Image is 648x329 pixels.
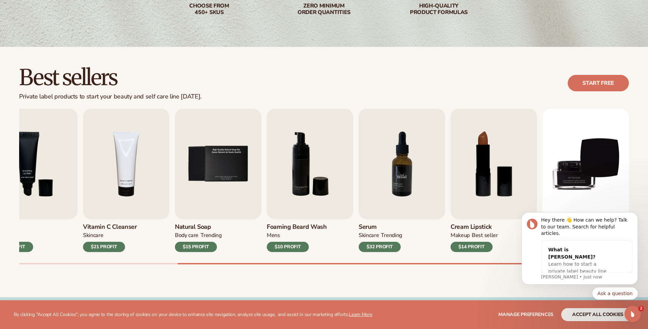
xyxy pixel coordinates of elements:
[359,223,402,231] h3: Serum
[359,232,379,239] div: SKINCARE
[542,109,629,252] a: 9 / 9
[267,232,280,239] div: mens
[166,3,253,16] div: Choose from 450+ Skus
[175,232,198,239] div: BODY Care
[175,109,261,252] a: 5 / 9
[175,242,217,252] div: $15 PROFIT
[381,232,402,239] div: TRENDING
[498,308,553,321] button: Manage preferences
[359,109,445,219] img: Shopify Image 11
[451,232,470,239] div: MAKEUP
[568,75,629,91] a: Start free
[267,223,327,231] h3: Foaming beard wash
[280,3,368,16] div: Zero minimum order quantities
[498,311,553,318] span: Manage preferences
[349,311,372,318] a: Learn More
[395,3,483,16] div: High-quality product formulas
[83,223,137,231] h3: Vitamin C Cleanser
[83,232,103,239] div: Skincare
[451,242,493,252] div: $14 PROFIT
[19,93,202,101] div: Private label products to start your beauty and self care line [DATE].
[359,242,401,252] div: $32 PROFIT
[267,242,309,252] div: $10 PROFIT
[201,232,221,239] div: TRENDING
[624,306,641,322] iframe: Intercom live chat
[451,223,498,231] h3: Cream Lipstick
[83,109,169,252] a: 4 / 9
[19,66,202,89] h2: Best sellers
[472,232,498,239] div: BEST SELLER
[451,109,537,252] a: 8 / 9
[638,306,644,311] span: 2
[175,223,222,231] h3: Natural Soap
[14,312,372,318] p: By clicking "Accept All Cookies", you agree to the storing of cookies on your device to enhance s...
[83,242,125,252] div: $21 PROFIT
[267,109,353,252] a: 6 / 9
[359,109,445,252] a: 7 / 9
[511,211,648,326] iframe: Intercom notifications message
